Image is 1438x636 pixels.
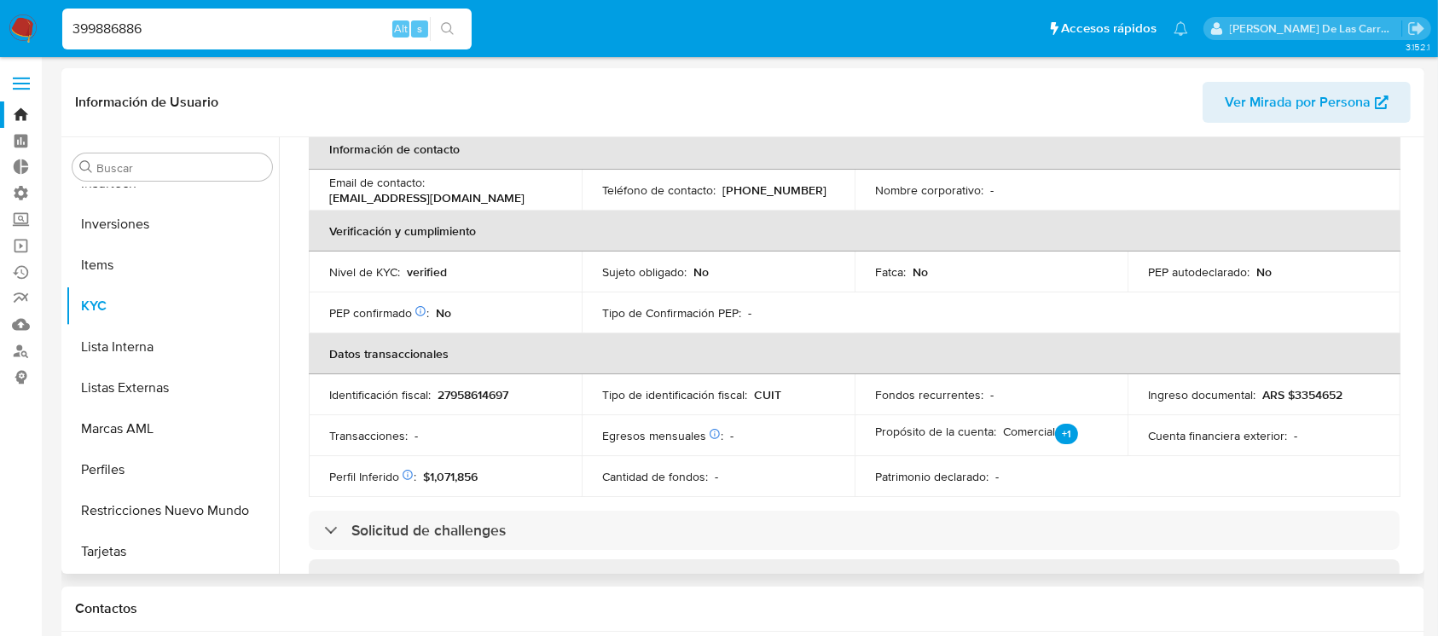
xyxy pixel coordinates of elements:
p: delfina.delascarreras@mercadolibre.com [1230,20,1402,37]
p: - [995,469,999,484]
p: - [990,387,994,402]
span: Alt [394,20,408,37]
p: - [1294,428,1297,443]
p: No [1256,264,1272,280]
p: Email de contacto : [329,175,425,190]
input: Buscar [96,160,265,176]
p: [EMAIL_ADDRESS][DOMAIN_NAME] [329,190,525,205]
button: Perfiles [66,449,279,490]
span: $1,071,856 [423,468,478,485]
p: Teléfono de contacto : [602,182,716,198]
p: Sujeto obligado : [602,264,687,280]
div: Solicitud de challenges [309,511,1400,550]
p: Ingreso documental : [1148,387,1255,402]
p: - [730,428,733,443]
div: Beneficiarios [309,559,1400,615]
button: Tarjetas [66,531,279,572]
p: - [990,182,994,198]
a: Notificaciones [1174,21,1188,36]
span: Ver Mirada por Persona [1225,82,1371,123]
p: CUIT [754,387,781,402]
p: Fatca : [875,264,906,280]
th: Datos transaccionales [309,333,1400,374]
button: Lista Interna [66,327,279,367]
p: verified [407,264,447,280]
p: +1 [1055,424,1078,444]
p: Fondos recurrentes : [875,387,983,402]
p: - [415,428,418,443]
span: s [417,20,422,37]
p: [PHONE_NUMBER] [722,182,826,198]
p: Perfil Inferido : [329,469,416,484]
button: search-icon [430,17,465,41]
h3: Solicitud de challenges [351,521,506,540]
p: Tipo de identificación fiscal : [602,387,747,402]
button: Marcas AML [66,408,279,449]
p: Propósito de la cuenta : [875,424,996,439]
button: Buscar [79,160,93,174]
p: Cantidad de fondos : [602,469,708,484]
p: No [436,305,451,321]
span: Accesos rápidos [1061,20,1157,38]
p: Egresos mensuales : [602,428,723,443]
th: Verificación y cumplimiento [309,211,1400,252]
p: - [748,305,751,321]
p: 27958614697 [438,387,508,402]
p: PEP autodeclarado : [1148,264,1250,280]
p: Comercial [1003,424,1078,448]
input: Buscar usuario o caso... [62,18,472,40]
p: ARS $3354652 [1262,387,1342,402]
th: Información de contacto [309,129,1400,170]
h3: Beneficiarios [368,570,455,588]
p: PEP confirmado : [329,305,429,321]
p: Nivel de KYC : [329,264,400,280]
p: Tipo de Confirmación PEP : [602,305,741,321]
button: Items [66,245,279,286]
h1: Contactos [75,600,1411,617]
button: Ver Mirada por Persona [1203,82,1411,123]
p: No [913,264,928,280]
button: Inversiones [66,204,279,245]
p: Nombre corporativo : [875,182,983,198]
button: Listas Externas [66,367,279,408]
p: - [715,469,718,484]
button: Restricciones Nuevo Mundo [66,490,279,531]
p: Patrimonio declarado : [875,469,989,484]
p: Transacciones : [329,428,408,443]
p: Identificación fiscal : [329,387,431,402]
h1: Información de Usuario [75,94,218,111]
p: No [693,264,709,280]
a: Salir [1407,20,1425,38]
p: Cuenta financiera exterior : [1148,428,1287,443]
button: KYC [66,286,279,327]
